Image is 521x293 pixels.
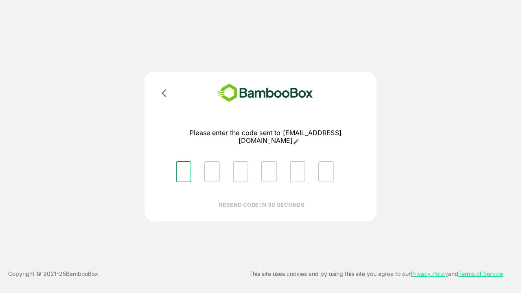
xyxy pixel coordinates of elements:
p: This site uses cookies and by using this site you agree to our and [249,269,503,279]
input: Please enter OTP character 4 [261,161,277,182]
input: Please enter OTP character 2 [204,161,220,182]
input: Please enter OTP character 1 [176,161,191,182]
img: bamboobox [206,81,325,105]
input: Please enter OTP character 6 [318,161,334,182]
input: Please enter OTP character 3 [233,161,248,182]
a: Privacy Policy [411,270,448,277]
p: Please enter the code sent to [EMAIL_ADDRESS][DOMAIN_NAME] [169,129,362,145]
input: Please enter OTP character 5 [290,161,305,182]
a: Terms of Service [458,270,503,277]
p: Copyright © 2021- 25 BambooBox [8,269,98,279]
